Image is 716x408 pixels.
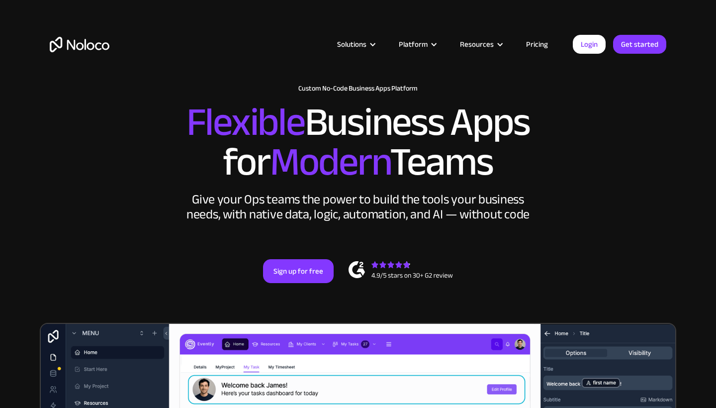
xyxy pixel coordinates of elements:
span: Modern [270,125,390,199]
div: Platform [386,38,447,51]
a: Get started [613,35,666,54]
span: Flexible [186,85,305,159]
div: Solutions [325,38,386,51]
div: Solutions [337,38,366,51]
a: Sign up for free [263,259,334,283]
a: Login [573,35,606,54]
div: Resources [447,38,514,51]
h2: Business Apps for Teams [50,102,666,182]
div: Give your Ops teams the power to build the tools your business needs, with native data, logic, au... [184,192,532,222]
a: Pricing [514,38,560,51]
div: Platform [399,38,428,51]
div: Resources [460,38,494,51]
a: home [50,37,109,52]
